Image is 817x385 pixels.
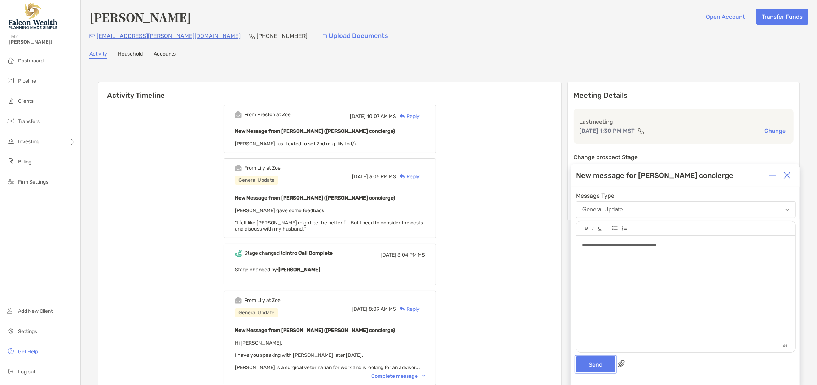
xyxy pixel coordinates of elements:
[6,306,15,315] img: add_new_client icon
[6,157,15,166] img: billing icon
[592,227,594,230] img: Editor control icon
[618,360,625,367] img: paperclip attachments
[371,373,425,379] div: Complete message
[278,267,320,273] b: [PERSON_NAME]
[235,195,395,201] b: New Message from [PERSON_NAME] ([PERSON_NAME] concierge)
[6,327,15,335] img: settings icon
[579,117,788,126] p: Last meeting
[18,58,44,64] span: Dashboard
[235,128,395,134] b: New Message from [PERSON_NAME] ([PERSON_NAME] concierge)
[369,174,396,180] span: 3:05 PM MS
[18,328,37,334] span: Settings
[396,305,420,313] div: Reply
[244,297,281,303] div: From Lily at Zoe
[9,3,59,29] img: Falcon Wealth Planning Logo
[352,174,368,180] span: [DATE]
[18,308,53,314] span: Add New Client
[9,39,76,45] span: [PERSON_NAME]!
[6,76,15,85] img: pipeline icon
[249,33,255,39] img: Phone Icon
[18,369,35,375] span: Log out
[396,173,420,180] div: Reply
[369,306,396,312] span: 8:09 AM MS
[89,34,95,38] img: Email Icon
[769,172,776,179] img: Expand or collapse
[154,51,176,59] a: Accounts
[400,307,405,311] img: Reply icon
[235,176,278,185] div: General Update
[400,174,405,179] img: Reply icon
[6,367,15,376] img: logout icon
[576,201,796,218] button: General Update
[6,137,15,145] img: investing icon
[98,82,561,100] h6: Activity Timeline
[316,28,393,44] a: Upload Documents
[118,51,143,59] a: Household
[285,250,333,256] b: Intro Call Complete
[6,117,15,125] img: transfers icon
[235,141,357,147] span: [PERSON_NAME] just texted to set 2nd mtg. lily to f/u
[367,113,396,119] span: 10:07 AM MS
[18,139,39,145] span: Investing
[400,114,405,119] img: Reply icon
[756,9,808,25] button: Transfer Funds
[585,227,588,230] img: Editor control icon
[235,165,242,171] img: Event icon
[18,179,48,185] span: Firm Settings
[256,31,307,40] p: [PHONE_NUMBER]
[244,111,291,118] div: From Preston at Zoe
[18,349,38,355] span: Get Help
[576,356,615,372] button: Send
[574,153,794,162] p: Change prospect Stage
[579,126,635,135] p: [DATE] 1:30 PM MST
[598,227,602,231] img: Editor control icon
[700,9,751,25] button: Open Account
[397,252,425,258] span: 3:04 PM MS
[235,308,278,317] div: General Update
[89,51,107,59] a: Activity
[612,226,618,230] img: Editor control icon
[89,9,191,25] h4: [PERSON_NAME]
[638,128,644,134] img: communication type
[381,252,396,258] span: [DATE]
[576,171,733,180] div: New message for [PERSON_NAME] concierge
[235,265,425,274] p: Stage changed by:
[574,91,794,100] p: Meeting Details
[576,192,796,199] span: Message Type
[235,111,242,118] img: Event icon
[18,159,31,165] span: Billing
[6,347,15,355] img: get-help icon
[235,327,395,333] b: New Message from [PERSON_NAME] ([PERSON_NAME] concierge)
[321,34,327,39] img: button icon
[762,127,788,135] button: Change
[622,226,627,231] img: Editor control icon
[352,306,368,312] span: [DATE]
[582,206,623,213] div: General Update
[6,96,15,105] img: clients icon
[422,375,425,377] img: Chevron icon
[350,113,366,119] span: [DATE]
[244,165,281,171] div: From Lily at Zoe
[18,78,36,84] span: Pipeline
[235,297,242,304] img: Event icon
[18,118,40,124] span: Transfers
[783,172,791,179] img: Close
[235,340,420,371] span: Hi [PERSON_NAME], I have you speaking with [PERSON_NAME] later [DATE]. [PERSON_NAME] is a surgica...
[244,250,333,256] div: Stage changed to
[6,177,15,186] img: firm-settings icon
[774,340,795,352] p: 41
[396,113,420,120] div: Reply
[6,56,15,65] img: dashboard icon
[235,207,423,232] span: [PERSON_NAME] gave some feedback: "I felt like [PERSON_NAME] might be the better fit. But I need ...
[97,31,241,40] p: [EMAIL_ADDRESS][PERSON_NAME][DOMAIN_NAME]
[235,250,242,257] img: Event icon
[18,98,34,104] span: Clients
[785,209,790,211] img: Open dropdown arrow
